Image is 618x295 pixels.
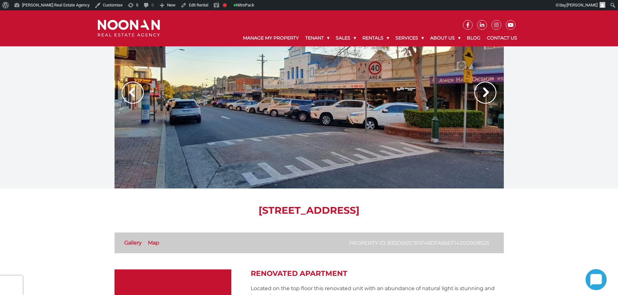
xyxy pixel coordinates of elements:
[98,20,160,37] img: Noonan Real Estate Agency
[333,30,359,46] a: Sales
[302,30,333,46] a: Tenant
[240,30,302,46] a: Manage My Property
[392,30,427,46] a: Services
[427,30,464,46] a: About Us
[124,240,142,246] a: Gallery
[223,3,227,7] div: Focus keyphrase not set
[115,205,504,216] h1: [STREET_ADDRESS]
[251,269,504,278] h2: Renovated Apartment
[359,30,392,46] a: Rentals
[474,82,496,104] img: Arrow slider
[464,30,484,46] a: Blog
[122,82,144,104] img: Arrow slider
[566,3,598,7] span: [PERSON_NAME]
[484,30,520,46] a: Contact Us
[148,240,159,246] a: Map
[349,239,489,247] p: Property ID: b33d051c911f48dfa56ef1420090b525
